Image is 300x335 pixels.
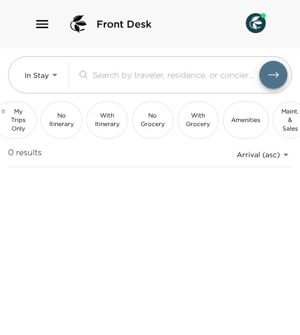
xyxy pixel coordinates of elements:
span: 0 results [8,147,42,163]
span: No Itinerary [49,111,74,129]
span: Maint. & Sales [281,107,299,133]
button: With Itinerary [86,101,128,139]
span: With Itinerary [95,111,120,129]
span: Arrival (asc) [237,150,280,159]
button: No Grocery [132,101,173,139]
input: Search by traveler, residence, or concierge [92,69,259,80]
button: With Grocery [177,101,219,139]
span: With Grocery [186,111,210,129]
span: No Grocery [141,111,165,129]
img: logo [66,12,90,36]
span: My Trips Only [9,107,28,133]
button: Amenities [223,101,269,139]
span: In Stay [25,71,49,80]
span: Front Desk [96,17,152,31]
img: User [246,13,266,33]
span: Amenities [231,116,260,125]
button: No Itinerary [41,101,82,139]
